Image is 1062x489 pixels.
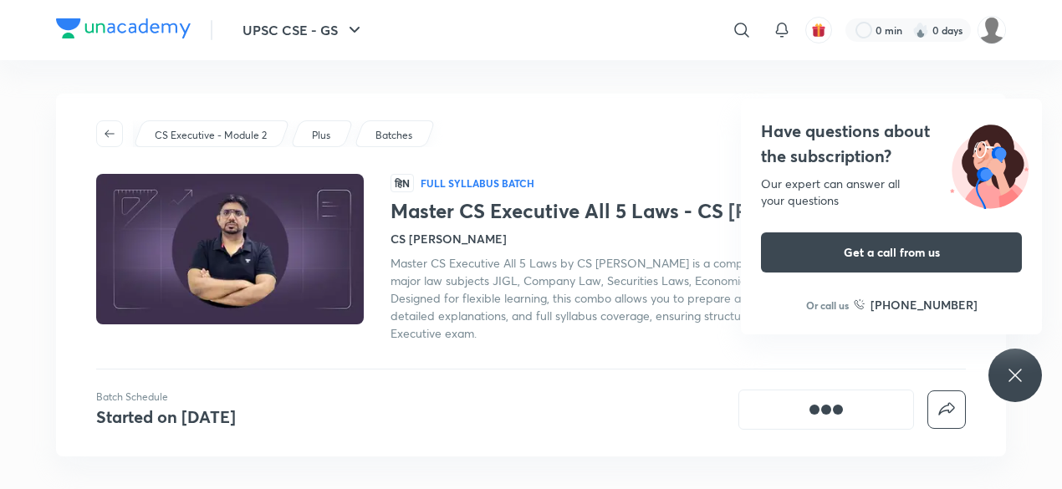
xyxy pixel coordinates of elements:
h6: [PHONE_NUMBER] [871,296,978,313]
img: avatar [811,23,826,38]
a: CS Executive - Module 2 [152,128,270,143]
a: Company Logo [56,18,191,43]
p: Batches [375,128,412,143]
h4: CS [PERSON_NAME] [391,230,507,247]
h1: Master CS Executive All 5 Laws - CS [PERSON_NAME] [391,199,966,223]
h4: Started on [DATE] [96,405,236,428]
p: Plus [312,128,330,143]
p: Or call us [806,298,849,313]
h4: Have questions about the subscription? [761,119,1022,169]
p: CS Executive - Module 2 [155,128,267,143]
img: ttu_illustration_new.svg [937,119,1042,209]
img: Company Logo [56,18,191,38]
img: Thumbnail [94,172,366,326]
button: [object Object] [738,390,914,430]
p: Full Syllabus Batch [421,176,534,190]
button: avatar [805,17,832,43]
img: Mini [978,16,1006,44]
span: Master CS Executive All 5 Laws by CS [PERSON_NAME] is a complete recorded course covering all fiv... [391,255,958,341]
div: Our expert can answer all your questions [761,176,1022,209]
a: [PHONE_NUMBER] [854,296,978,313]
span: हिN [391,174,414,192]
button: Get a call from us [761,232,1022,273]
img: streak [912,22,929,38]
a: Plus [309,128,334,143]
p: Batch Schedule [96,390,236,405]
a: Batches [373,128,416,143]
button: UPSC CSE - GS [232,13,375,47]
